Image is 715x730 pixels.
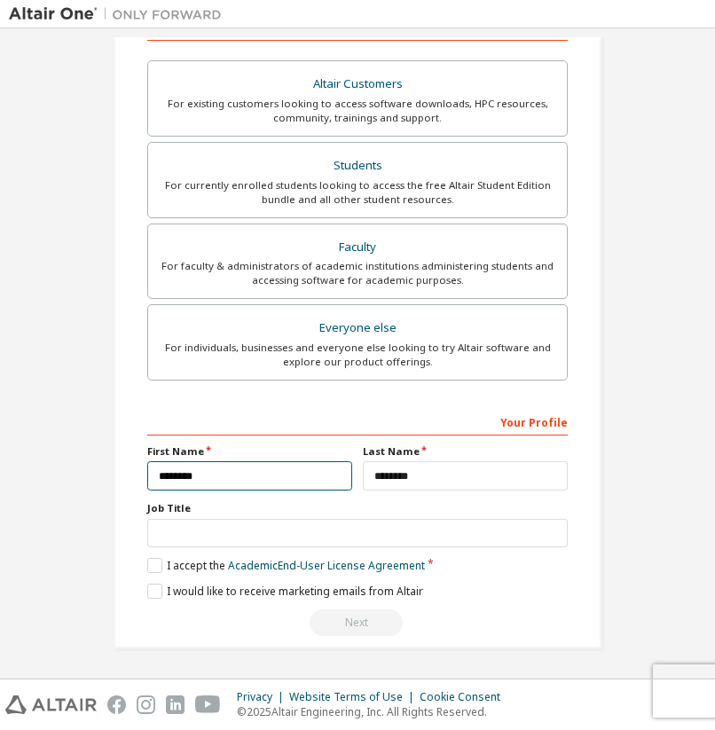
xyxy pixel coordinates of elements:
div: Your Profile [147,407,568,436]
img: facebook.svg [107,695,126,714]
div: Privacy [237,690,289,704]
div: For existing customers looking to access software downloads, HPC resources, community, trainings ... [159,97,556,125]
img: linkedin.svg [166,695,185,714]
div: Faculty [159,235,556,260]
div: Students [159,153,556,178]
div: For faculty & administrators of academic institutions administering students and accessing softwa... [159,259,556,287]
label: First Name [147,444,352,459]
label: Job Title [147,501,568,515]
img: youtube.svg [195,695,221,714]
div: Read and acccept EULA to continue [147,609,568,636]
label: Last Name [363,444,568,459]
img: instagram.svg [137,695,155,714]
label: I would like to receive marketing emails from Altair [147,584,423,599]
div: Website Terms of Use [289,690,420,704]
div: For individuals, businesses and everyone else looking to try Altair software and explore our prod... [159,341,556,369]
p: © 2025 Altair Engineering, Inc. All Rights Reserved. [237,704,511,719]
a: Academic End-User License Agreement [228,558,425,573]
img: Altair One [9,5,231,23]
img: altair_logo.svg [5,695,97,714]
div: Everyone else [159,316,556,341]
label: I accept the [147,558,425,573]
div: Altair Customers [159,72,556,97]
div: For currently enrolled students looking to access the free Altair Student Edition bundle and all ... [159,178,556,207]
div: Cookie Consent [420,690,511,704]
